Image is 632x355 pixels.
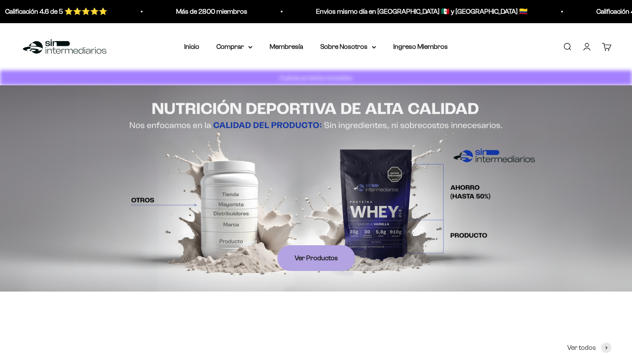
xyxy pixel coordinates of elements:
summary: Sobre Nosotros [320,41,376,52]
a: Inicio [184,43,199,50]
p: Más de 2800 miembros [176,6,247,17]
p: Cuánta proteína necesitas [277,72,355,83]
span: Ver todos [567,342,596,353]
a: Ver todos [567,342,611,353]
summary: Comprar [216,41,252,52]
p: Envios mismo día en [GEOGRAPHIC_DATA] 🇲🇽 y [GEOGRAPHIC_DATA] 🇨🇴 [316,6,528,17]
p: Calificación 4.6 de 5 ⭐️⭐️⭐️⭐️⭐️ [5,6,107,17]
a: Ingreso Miembros [393,43,448,50]
a: Ver Productos [277,245,355,271]
a: Membresía [270,43,303,50]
